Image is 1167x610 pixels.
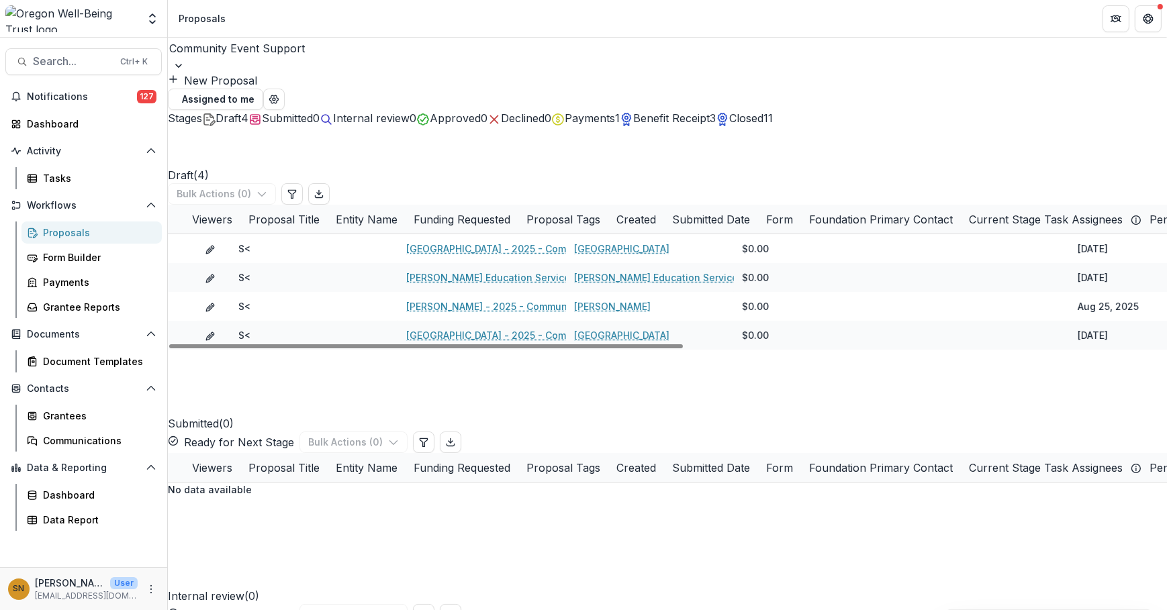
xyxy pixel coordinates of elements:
div: Proposal Tags [518,205,608,234]
span: Notifications [27,91,137,103]
div: Form Builder [43,250,151,264]
span: Contacts [27,383,140,395]
div: Tasks [43,171,151,185]
div: Created [608,460,664,476]
a: [PERSON_NAME] Education Service District - 2025 - Community Event Support Request Form [406,270,837,285]
div: Viewers [184,211,240,227]
button: Open Activity [5,140,162,162]
div: Document Templates [43,354,151,368]
div: Created [608,453,664,482]
a: Communications [21,429,162,452]
button: Open Documents [5,323,162,345]
button: Edit table settings [413,431,434,453]
div: Funding Requested [406,205,518,234]
button: Open entity switcher [143,5,162,32]
span: 3 [710,111,716,125]
span: Search... [33,55,112,68]
a: Form Builder [21,246,162,268]
div: Form [758,460,801,476]
button: Bulk Actions (0) [168,183,276,205]
div: Entity Name [328,460,406,476]
div: Foundation Primary Contact [801,453,961,482]
div: Created [608,205,664,234]
div: Data Report [43,513,151,527]
div: Dashboard [27,117,151,131]
a: Data Report [21,509,162,531]
button: Draft4 [202,110,248,126]
button: Assigned to me [168,89,263,110]
button: Payments1 [551,110,620,126]
a: Dashboard [5,113,162,135]
div: Siri Ngai <siri@oregonwellbeing.org> [238,244,250,254]
span: Workflows [27,200,140,211]
div: Entity Name [328,453,406,482]
div: Proposal Title [240,453,328,482]
div: Viewers [184,453,240,482]
div: Foundation Primary Contact [801,205,961,234]
div: [DATE] [1078,270,1108,285]
button: edit [205,299,216,313]
button: New Proposal [168,72,257,89]
div: Form [758,211,801,227]
button: Submitted0 [248,110,320,126]
div: Form [758,205,801,234]
div: Funding Requested [406,453,518,482]
div: Proposal Tags [518,460,608,476]
img: Oregon Well-Being Trust logo [5,5,138,32]
span: 0 [481,111,487,125]
div: Current Stage Task Assignees [961,205,1141,234]
div: Proposal Title [240,460,328,476]
a: Proposals [21,221,162,244]
span: 11 [763,111,773,125]
span: 1 [615,111,620,125]
a: Payments [21,271,162,293]
a: Dashboard [21,484,162,506]
div: [DATE] [1078,328,1108,342]
span: Approved [430,111,481,125]
div: Grantee Reports [43,300,151,314]
span: Draft [216,111,241,125]
button: Partners [1103,5,1129,32]
span: Activity [27,146,140,157]
button: Open Data & Reporting [5,457,162,478]
div: Siri Ngai <siri@oregonwellbeing.org> [238,331,250,340]
button: edit [205,270,216,285]
a: [GEOGRAPHIC_DATA] [574,242,669,256]
button: Open Contacts [5,378,162,399]
button: Search... [5,48,162,75]
button: Closed11 [716,110,773,126]
a: Grantees [21,405,162,427]
button: Get Help [1135,5,1162,32]
div: Form [758,453,801,482]
span: Closed [729,111,763,125]
p: No data available [168,482,1167,497]
span: 4 [241,111,248,125]
button: More [143,581,159,597]
div: Entity Name [328,211,406,227]
div: Proposals [43,225,151,240]
a: [GEOGRAPHIC_DATA] - 2025 - Community Event Support Request Form [406,328,733,342]
span: $0.00 [742,299,769,313]
button: Open Workflows [5,195,162,216]
a: Document Templates [21,350,162,372]
a: [GEOGRAPHIC_DATA] [574,328,669,342]
span: 0 [545,111,551,125]
div: Submitted Date [664,205,758,234]
button: Notifications127 [5,86,162,107]
button: Ready for Next Stage [168,434,294,450]
div: [DATE] [1078,242,1108,256]
div: Current Stage Task Assignees [961,211,1131,227]
p: [PERSON_NAME] [35,576,105,590]
div: Foundation Primary Contact [801,211,961,227]
div: Proposal Title [240,211,328,227]
p: User [110,577,138,589]
a: Tasks [21,167,162,189]
span: 0 [313,111,320,125]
